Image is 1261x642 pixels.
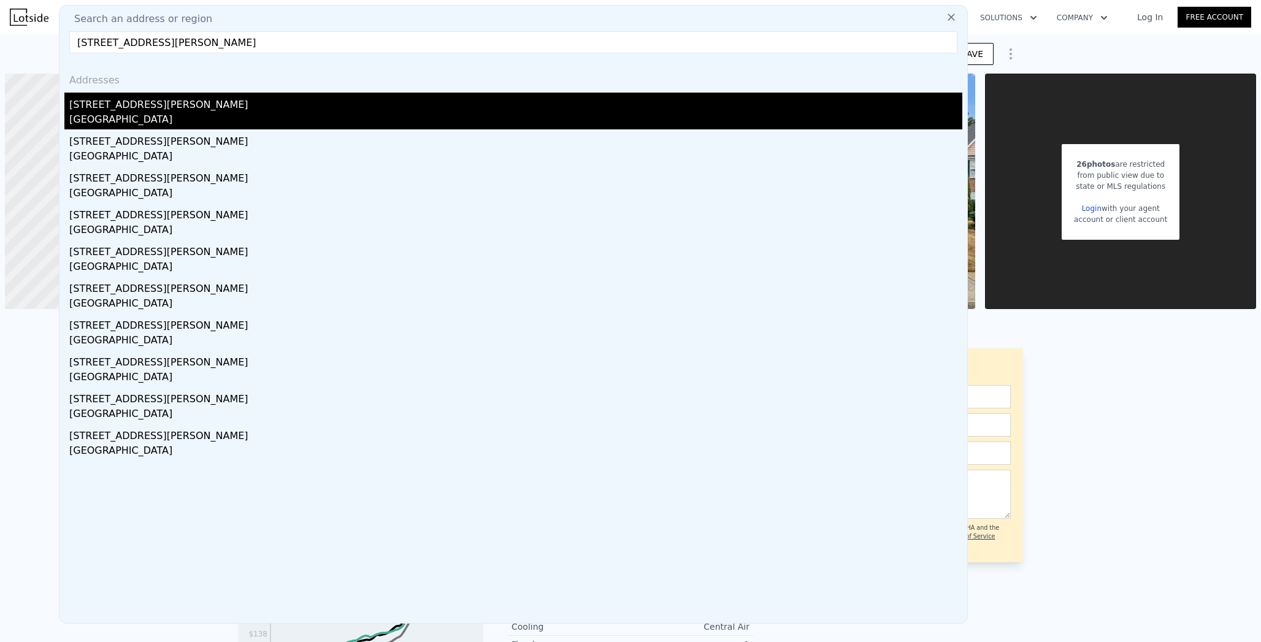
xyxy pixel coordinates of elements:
input: Enter an address, city, region, neighborhood or zip code [69,31,957,53]
div: [STREET_ADDRESS][PERSON_NAME] [69,313,962,333]
a: Free Account [1178,7,1251,28]
div: from public view due to [1074,170,1167,181]
div: Central Air [630,621,749,633]
button: SAVE [951,43,994,65]
span: 26 photos [1076,160,1115,169]
div: [STREET_ADDRESS][PERSON_NAME] [69,203,962,223]
div: [GEOGRAPHIC_DATA] [69,407,962,424]
a: Log In [1122,11,1178,23]
div: are restricted [1074,159,1167,170]
tspan: $138 [248,630,267,638]
div: [STREET_ADDRESS][PERSON_NAME] [69,93,962,112]
div: [STREET_ADDRESS][PERSON_NAME] [69,277,962,296]
span: Search an address or region [64,12,212,26]
button: Company [1047,7,1117,29]
div: [STREET_ADDRESS][PERSON_NAME] [69,129,962,149]
div: [GEOGRAPHIC_DATA] [69,149,962,166]
div: Cooling [512,621,630,633]
div: [GEOGRAPHIC_DATA] [69,296,962,313]
div: account or client account [1074,214,1167,225]
div: [GEOGRAPHIC_DATA] [69,443,962,460]
div: [STREET_ADDRESS][PERSON_NAME] [69,424,962,443]
div: [GEOGRAPHIC_DATA] [69,223,962,240]
div: [GEOGRAPHIC_DATA] [69,186,962,203]
a: Terms of Service [946,533,995,540]
span: with your agent [1102,204,1160,213]
div: [GEOGRAPHIC_DATA] [69,259,962,277]
div: state or MLS regulations [1074,181,1167,192]
button: Solutions [970,7,1047,29]
div: [STREET_ADDRESS][PERSON_NAME] [69,350,962,370]
a: Login [1082,204,1102,213]
div: [STREET_ADDRESS][PERSON_NAME] [69,240,962,259]
button: Show Options [998,42,1023,66]
img: Lotside [10,9,48,26]
div: [GEOGRAPHIC_DATA] [69,370,962,387]
div: Addresses [64,63,962,93]
div: [GEOGRAPHIC_DATA] [69,333,962,350]
div: [STREET_ADDRESS][PERSON_NAME] [69,166,962,186]
div: [STREET_ADDRESS][PERSON_NAME] [69,387,962,407]
div: [GEOGRAPHIC_DATA] [69,112,962,129]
